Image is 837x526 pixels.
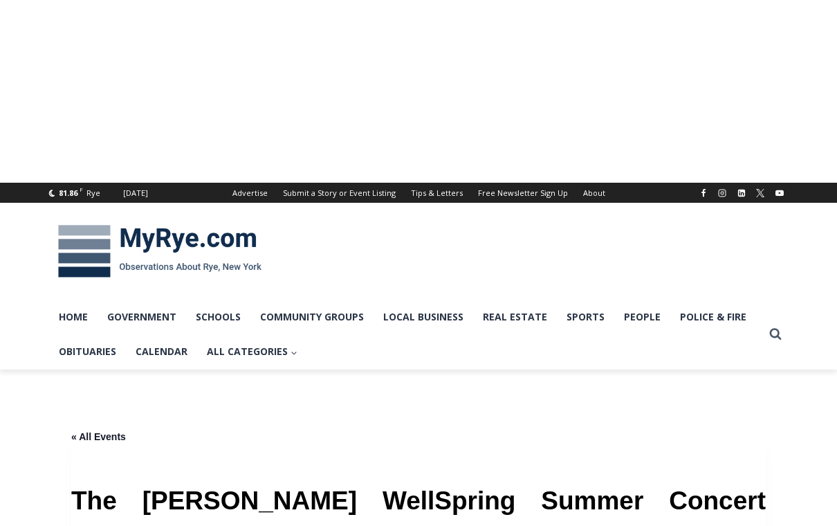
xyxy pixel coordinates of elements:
[403,183,470,203] a: Tips & Letters
[473,300,557,334] a: Real Estate
[49,300,763,370] nav: Primary Navigation
[207,344,297,359] span: All Categories
[71,431,126,442] a: « All Events
[275,183,403,203] a: Submit a Story or Event Listing
[59,188,77,198] span: 81.86
[752,185,769,201] a: X
[695,185,712,201] a: Facebook
[670,300,756,334] a: Police & Fire
[771,185,788,201] a: YouTube
[49,215,270,287] img: MyRye.com
[225,183,275,203] a: Advertise
[614,300,670,334] a: People
[86,187,100,199] div: Rye
[225,183,613,203] nav: Secondary Navigation
[197,334,307,369] a: All Categories
[470,183,576,203] a: Free Newsletter Sign Up
[49,334,126,369] a: Obituaries
[374,300,473,334] a: Local Business
[49,300,98,334] a: Home
[123,187,148,199] div: [DATE]
[763,322,788,347] button: View Search Form
[80,185,83,193] span: F
[557,300,614,334] a: Sports
[733,185,750,201] a: Linkedin
[186,300,250,334] a: Schools
[250,300,374,334] a: Community Groups
[126,334,197,369] a: Calendar
[714,185,730,201] a: Instagram
[98,300,186,334] a: Government
[576,183,613,203] a: About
